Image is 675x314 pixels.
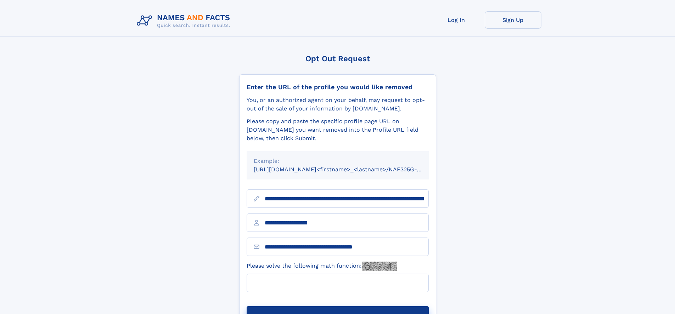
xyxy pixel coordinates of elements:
[254,166,442,173] small: [URL][DOMAIN_NAME]<firstname>_<lastname>/NAF325G-xxxxxxxx
[247,83,429,91] div: Enter the URL of the profile you would like removed
[247,262,397,271] label: Please solve the following math function:
[239,54,436,63] div: Opt Out Request
[485,11,541,29] a: Sign Up
[134,11,236,30] img: Logo Names and Facts
[247,96,429,113] div: You, or an authorized agent on your behalf, may request to opt-out of the sale of your informatio...
[247,117,429,143] div: Please copy and paste the specific profile page URL on [DOMAIN_NAME] you want removed into the Pr...
[428,11,485,29] a: Log In
[254,157,422,165] div: Example:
